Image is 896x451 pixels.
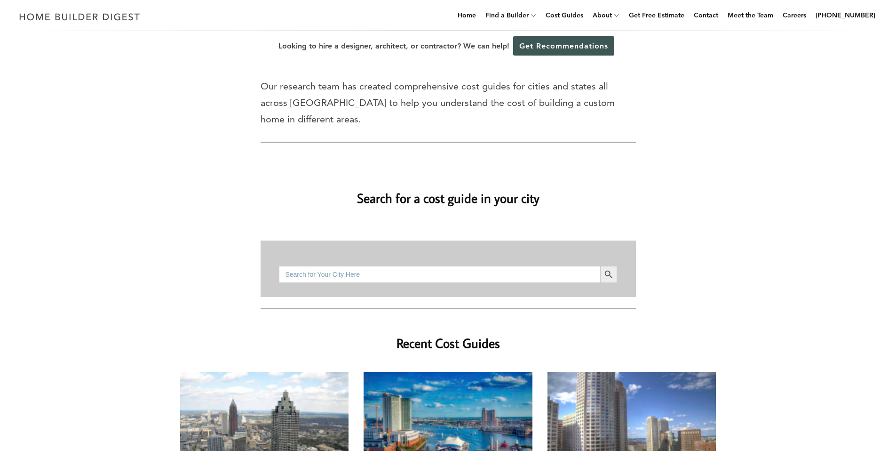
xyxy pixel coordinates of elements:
[261,321,636,353] h2: Recent Cost Guides
[15,8,144,26] img: Home Builder Digest
[279,266,600,283] input: Search for Your City Here
[261,78,636,128] p: Our research team has created comprehensive cost guides for cities and states all across [GEOGRAP...
[180,175,716,208] h2: Search for a cost guide in your city
[603,269,614,280] svg: Search
[513,36,614,56] a: Get Recommendations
